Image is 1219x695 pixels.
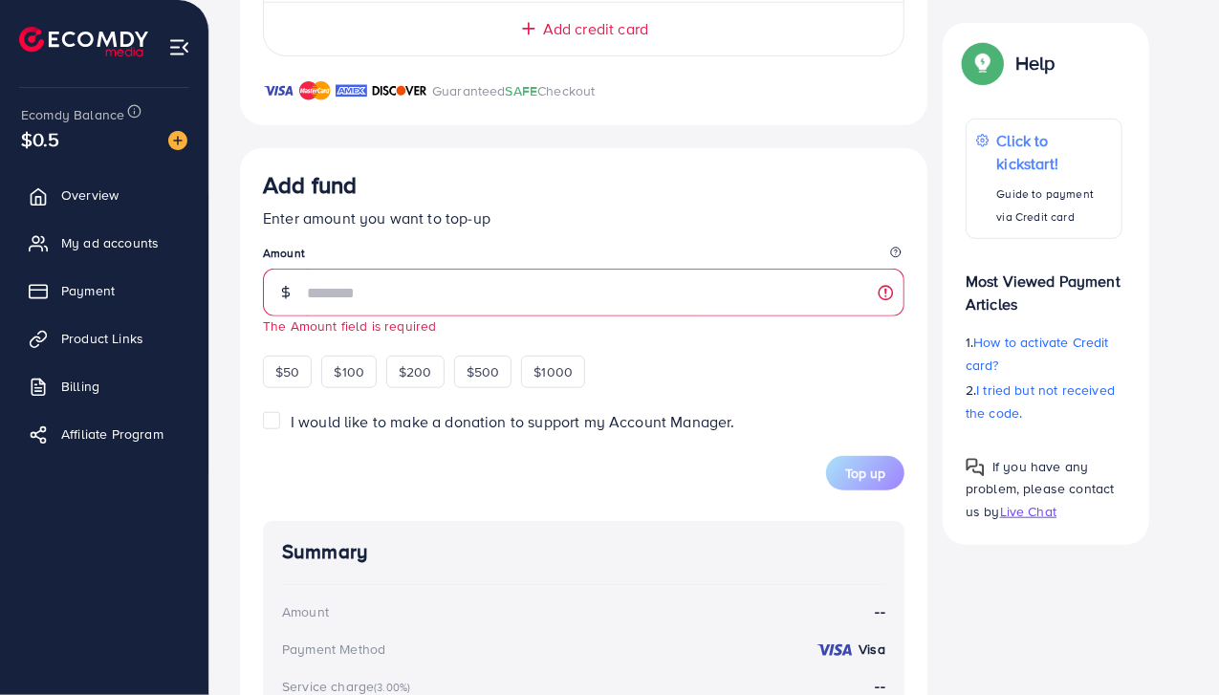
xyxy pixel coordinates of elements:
[21,125,60,153] span: $0.5
[14,367,194,405] a: Billing
[168,131,187,150] img: image
[61,233,159,252] span: My ad accounts
[543,18,648,40] span: Add credit card
[14,176,194,214] a: Overview
[14,415,194,453] a: Affiliate Program
[845,464,885,483] span: Top up
[826,456,904,490] button: Top up
[263,79,294,102] img: brand
[263,245,904,269] legend: Amount
[299,79,331,102] img: brand
[859,640,885,659] strong: Visa
[291,411,735,432] span: I would like to make a donation to support my Account Manager.
[61,185,119,205] span: Overview
[19,27,148,56] img: logo
[374,680,410,695] small: (3.00%)
[14,271,194,310] a: Payment
[14,224,194,262] a: My ad accounts
[168,36,190,58] img: menu
[506,81,538,100] span: SAFE
[966,380,1115,423] span: I tried but not received the code.
[1000,501,1056,520] span: Live Chat
[275,362,299,381] span: $50
[467,362,500,381] span: $500
[997,129,1112,175] p: Click to kickstart!
[14,319,194,358] a: Product Links
[61,377,99,396] span: Billing
[966,46,1000,80] img: Popup guide
[966,458,985,477] img: Popup guide
[282,640,385,659] div: Payment Method
[372,79,427,102] img: brand
[263,206,904,229] p: Enter amount you want to top-up
[61,281,115,300] span: Payment
[816,642,854,658] img: credit
[966,331,1122,377] p: 1.
[334,362,364,381] span: $100
[61,424,163,444] span: Affiliate Program
[399,362,432,381] span: $200
[282,540,885,564] h4: Summary
[263,316,436,335] small: The Amount field is required
[282,602,329,621] div: Amount
[966,457,1115,520] span: If you have any problem, please contact us by
[876,600,885,622] strong: --
[1138,609,1205,681] iframe: Chat
[263,171,357,199] h3: Add fund
[966,333,1109,375] span: How to activate Credit card?
[61,329,143,348] span: Product Links
[966,254,1122,315] p: Most Viewed Payment Articles
[997,183,1112,228] p: Guide to payment via Credit card
[432,79,596,102] p: Guaranteed Checkout
[21,105,124,124] span: Ecomdy Balance
[1015,52,1056,75] p: Help
[966,379,1122,424] p: 2.
[533,362,573,381] span: $1000
[336,79,367,102] img: brand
